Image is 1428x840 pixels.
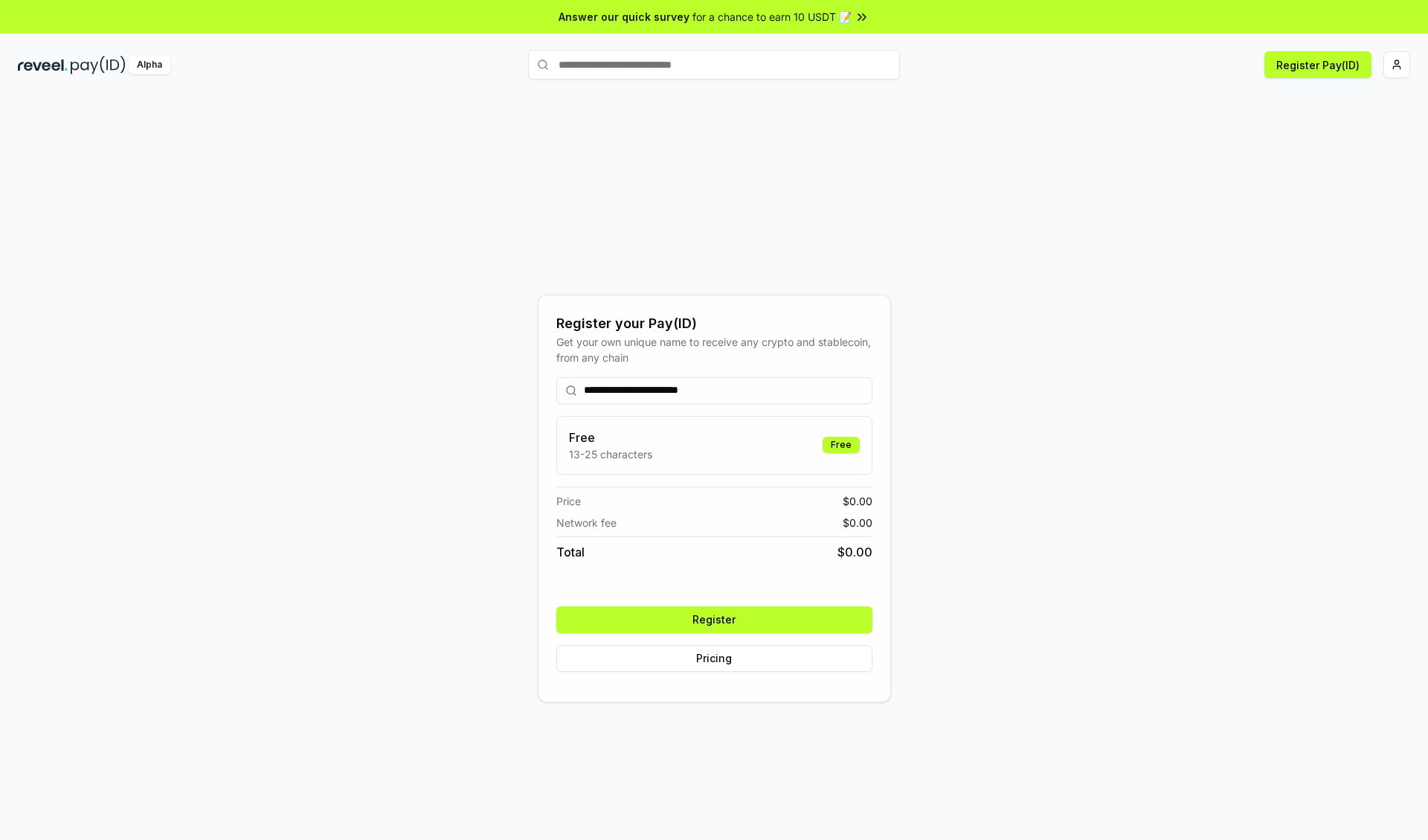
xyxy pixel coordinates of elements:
[71,56,126,74] img: pay_id
[823,437,860,453] div: Free
[556,313,872,334] div: Register your Pay(ID)
[692,9,852,25] span: for a chance to earn 10 USDT 📝
[837,543,872,561] span: $ 0.00
[569,446,652,462] p: 13-25 characters
[556,493,581,509] span: Price
[556,334,872,365] div: Get your own unique name to receive any crypto and stablecoin, from any chain
[569,429,652,446] h3: Free
[843,493,872,509] span: $ 0.00
[18,56,68,74] img: reveel_dark
[559,9,689,25] span: Answer our quick survey
[1264,51,1371,78] button: Register Pay(ID)
[556,515,617,530] span: Network fee
[556,645,872,672] button: Pricing
[843,515,872,530] span: $ 0.00
[556,543,585,561] span: Total
[556,606,872,633] button: Register
[129,56,170,74] div: Alpha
